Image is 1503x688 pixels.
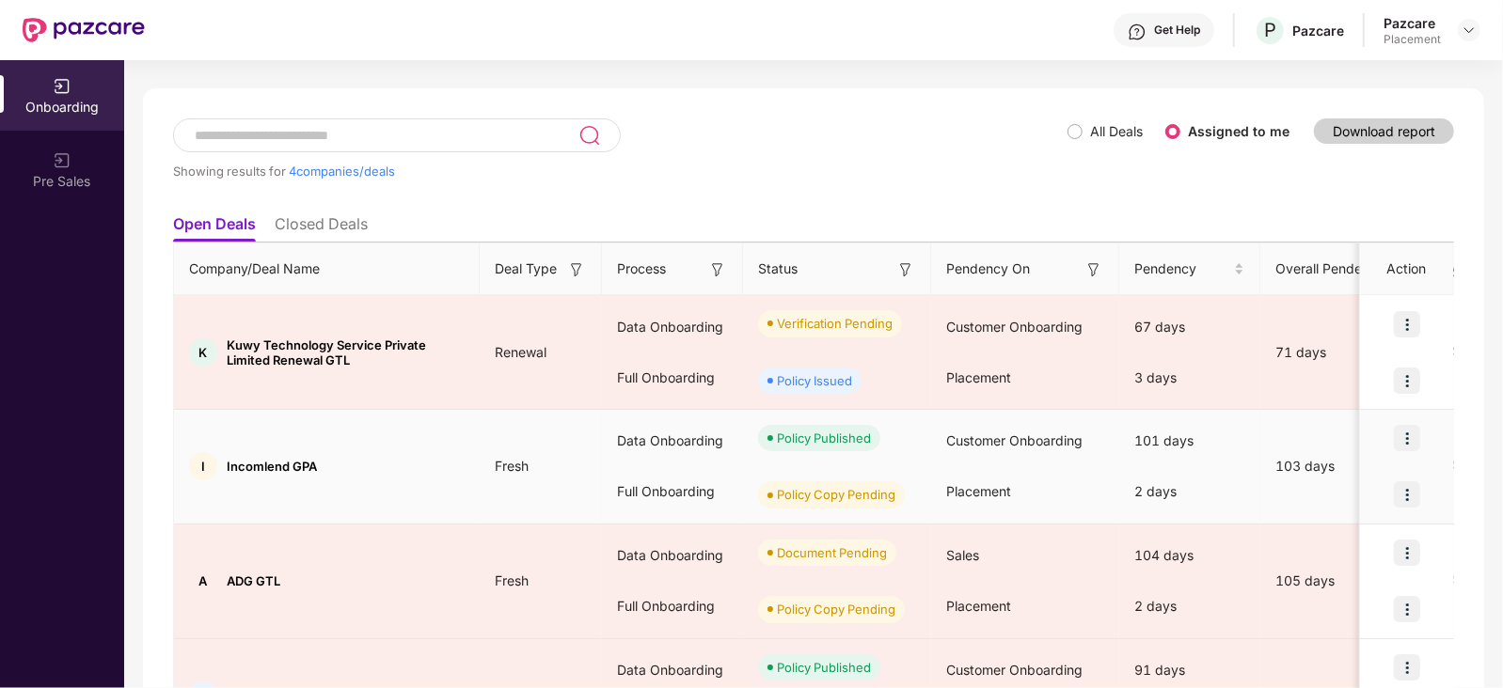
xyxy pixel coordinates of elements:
span: Placement [946,483,1011,499]
img: icon [1394,596,1420,622]
img: icon [1394,654,1420,680]
div: Policy Published [777,429,871,447]
li: Open Deals [173,214,256,242]
img: icon [1394,481,1420,508]
img: icon [1394,425,1420,451]
span: Pendency [1134,258,1230,279]
div: 2 days [1119,581,1260,632]
div: Policy Issued [777,371,852,390]
div: A [189,567,217,595]
span: Kuwy Technology Service Private Limited Renewal GTL [227,337,465,367]
label: All Deals [1090,123,1143,139]
span: Placement [946,598,1011,614]
img: svg+xml;base64,PHN2ZyB3aWR0aD0iMjAiIGhlaWdodD0iMjAiIHZpZXdCb3g9IjAgMCAyMCAyMCIgZmlsbD0ibm9uZSIgeG... [53,151,71,170]
span: Deal Type [495,258,557,279]
div: Full Onboarding [602,352,743,403]
div: Data Onboarding [602,302,743,352]
img: svg+xml;base64,PHN2ZyBpZD0iSGVscC0zMngzMiIgeG1sbnM9Imh0dHA6Ly93d3cudzMub3JnLzIwMDAvc3ZnIiB3aWR0aD... [1128,23,1147,41]
img: svg+xml;base64,PHN2ZyB3aWR0aD0iMTYiIGhlaWdodD0iMTYiIHZpZXdCb3g9IjAgMCAxNiAxNiIgZmlsbD0ibm9uZSIgeG... [896,260,915,279]
div: 2 days [1119,466,1260,517]
div: 3 days [1119,352,1260,403]
span: Status [758,258,798,279]
img: icon [1394,367,1420,394]
div: Data Onboarding [602,415,743,466]
div: 104 days [1119,530,1260,581]
th: Action [1360,243,1454,295]
span: Fresh [480,458,544,474]
span: ADG GTL [227,573,280,588]
span: Process [617,258,666,279]
span: Incomlend GPA [227,459,317,474]
div: Get Help [1154,23,1200,38]
div: 105 days [1260,571,1420,591]
div: 101 days [1119,415,1260,466]
span: 4 companies/deals [289,164,395,179]
span: Customer Onboarding [946,432,1083,448]
div: Showing results for [173,164,1068,179]
div: 103 days [1260,456,1420,477]
div: Verification Pending [777,314,893,333]
span: Placement [946,369,1011,385]
img: New Pazcare Logo [23,18,145,42]
img: svg+xml;base64,PHN2ZyB3aWR0aD0iMjAiIGhlaWdodD0iMjAiIHZpZXdCb3g9IjAgMCAyMCAyMCIgZmlsbD0ibm9uZSIgeG... [53,77,71,96]
img: icon [1394,311,1420,337]
div: Full Onboarding [602,466,743,517]
div: Full Onboarding [602,581,743,632]
th: Overall Pendency [1260,243,1420,295]
img: svg+xml;base64,PHN2ZyB3aWR0aD0iMjQiIGhlaWdodD0iMjUiIHZpZXdCb3g9IjAgMCAyNCAyNSIgZmlsbD0ibm9uZSIgeG... [578,124,600,147]
span: Pendency On [946,258,1030,279]
span: Renewal [480,344,562,360]
label: Assigned to me [1188,123,1289,139]
span: Customer Onboarding [946,319,1083,335]
span: Fresh [480,572,544,588]
div: Pazcare [1384,14,1441,32]
div: I [189,452,217,480]
div: 67 days [1119,302,1260,352]
span: P [1264,19,1276,41]
div: Document Pending [777,543,887,562]
button: Download report [1314,118,1454,144]
div: K [189,338,217,367]
div: 71 days [1260,342,1420,363]
div: Policy Copy Pending [777,600,895,618]
img: svg+xml;base64,PHN2ZyB3aWR0aD0iMTYiIGhlaWdodD0iMTYiIHZpZXdCb3g9IjAgMCAxNiAxNiIgZmlsbD0ibm9uZSIgeG... [1084,260,1103,279]
div: Policy Copy Pending [777,485,895,504]
li: Closed Deals [275,214,368,242]
img: svg+xml;base64,PHN2ZyBpZD0iRHJvcGRvd24tMzJ4MzIiIHhtbG5zPSJodHRwOi8vd3d3LnczLm9yZy8yMDAwL3N2ZyIgd2... [1462,23,1477,38]
th: Company/Deal Name [174,243,480,295]
div: Data Onboarding [602,530,743,581]
img: svg+xml;base64,PHN2ZyB3aWR0aD0iMTYiIGhlaWdodD0iMTYiIHZpZXdCb3g9IjAgMCAxNiAxNiIgZmlsbD0ibm9uZSIgeG... [708,260,727,279]
div: Pazcare [1292,22,1344,39]
span: Customer Onboarding [946,662,1083,678]
div: Placement [1384,32,1441,47]
img: svg+xml;base64,PHN2ZyB3aWR0aD0iMTYiIGhlaWdodD0iMTYiIHZpZXdCb3g9IjAgMCAxNiAxNiIgZmlsbD0ibm9uZSIgeG... [567,260,586,279]
span: Sales [946,547,979,563]
th: Pendency [1119,243,1260,295]
div: Policy Published [777,658,871,677]
img: icon [1394,539,1420,566]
